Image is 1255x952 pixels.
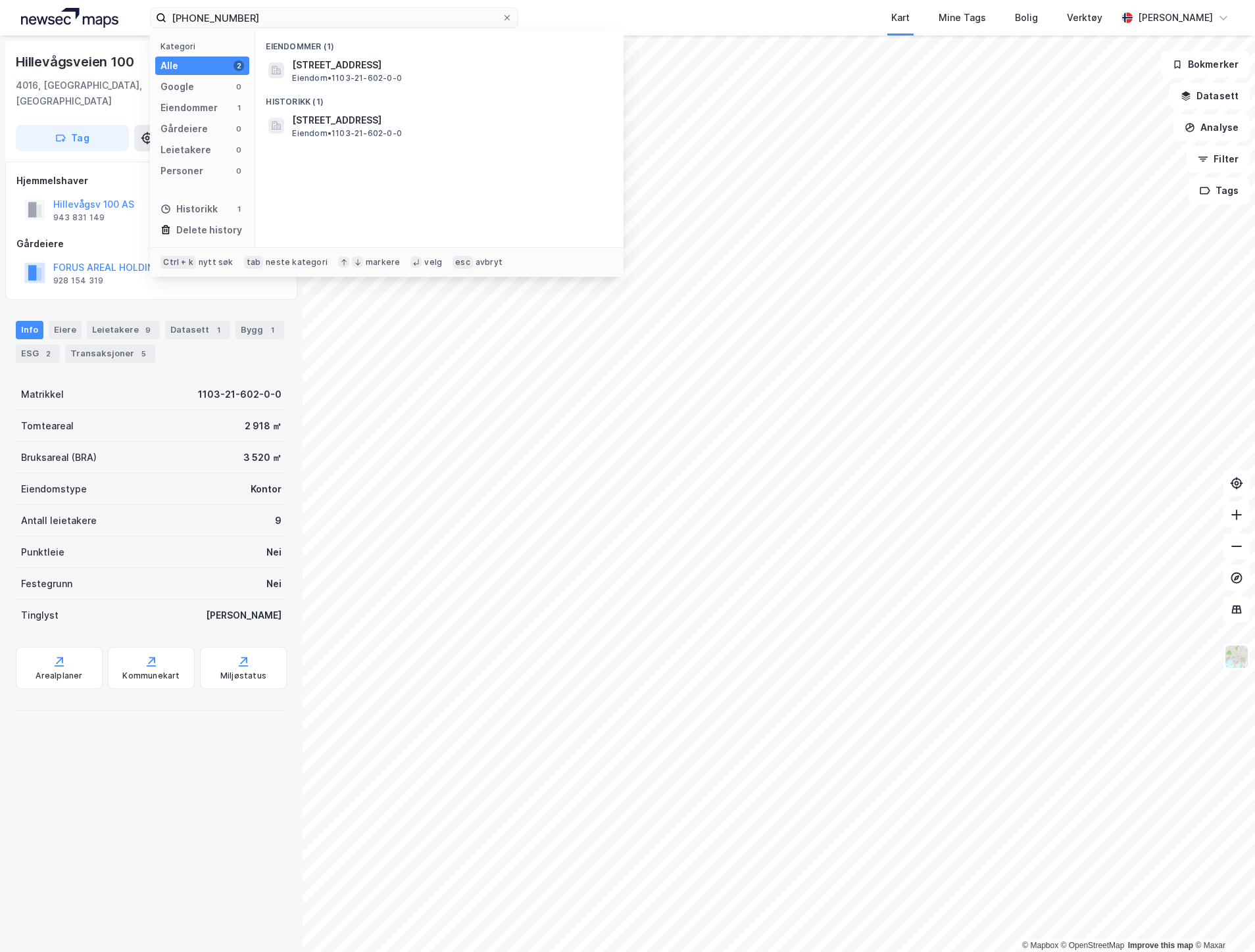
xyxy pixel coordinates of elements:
span: Eiendom • 1103-21-602-0-0 [292,128,402,139]
div: Matrikkel [21,387,64,402]
div: 1 [212,323,225,337]
div: Bygg [235,321,284,339]
div: Eiendomstype [21,481,87,497]
div: Google [160,79,194,95]
button: Tags [1189,178,1250,204]
div: Festegrunn [21,576,72,592]
div: Hillevågsveien 100 [16,51,136,72]
div: velg [424,257,442,268]
a: Improve this map [1128,941,1193,950]
div: Info [16,321,43,339]
div: ESG [16,345,60,363]
div: markere [366,257,400,268]
span: Eiendom • 1103-21-602-0-0 [292,73,402,83]
div: Leietakere [87,321,160,339]
div: Historikk (1) [255,86,624,110]
div: Verktøy [1067,10,1102,26]
div: Alle [160,58,178,74]
input: Søk på adresse, matrikkel, gårdeiere, leietakere eller personer [166,8,502,28]
div: 3 520 ㎡ [243,450,282,465]
button: Filter [1187,146,1250,172]
button: Datasett [1169,83,1250,109]
div: Gårdeiere [160,121,208,137]
div: Kommunekart [122,671,180,681]
a: OpenStreetMap [1061,941,1125,950]
div: Antall leietakere [21,513,97,529]
div: Delete history [176,222,242,238]
div: Datasett [165,321,230,339]
div: 1103-21-602-0-0 [198,387,282,402]
div: Ctrl + k [160,256,196,269]
div: neste kategori [266,257,328,268]
div: avbryt [476,257,503,268]
div: Transaksjoner [65,345,155,363]
div: Nei [266,544,282,560]
div: Arealplaner [36,671,82,681]
div: Tinglyst [21,607,59,623]
div: Eiendommer (1) [255,31,624,55]
div: 2 [234,60,244,71]
div: Gårdeiere [16,236,286,252]
div: esc [453,256,473,269]
div: Kart [891,10,910,26]
div: Mine Tags [939,10,986,26]
div: 0 [234,145,244,155]
button: Tag [16,125,129,151]
div: [PERSON_NAME] [1138,10,1213,26]
div: 1 [234,103,244,113]
span: [STREET_ADDRESS] [292,57,608,73]
button: Analyse [1173,114,1250,141]
img: Z [1224,644,1249,669]
div: Miljøstatus [220,671,266,681]
div: 928 154 319 [53,275,103,286]
div: Kontor [251,481,282,497]
div: Leietakere [160,142,211,158]
iframe: Chat Widget [1189,889,1255,952]
div: 9 [275,513,282,529]
div: 1 [234,204,244,214]
div: 4016, [GEOGRAPHIC_DATA], [GEOGRAPHIC_DATA] [16,78,185,109]
div: Bolig [1015,10,1038,26]
div: Tomteareal [21,418,74,434]
div: 0 [234,124,244,134]
div: 0 [234,166,244,176]
div: 2 [41,347,55,360]
div: 0 [234,82,244,92]
div: Nei [266,576,282,592]
span: [STREET_ADDRESS] [292,112,608,128]
div: Kategori [160,41,249,51]
div: tab [244,256,264,269]
div: 943 831 149 [53,212,105,223]
a: Mapbox [1022,941,1058,950]
div: [PERSON_NAME] [206,607,282,623]
img: logo.a4113a55bc3d86da70a041830d287a7e.svg [21,8,118,28]
div: Bruksareal (BRA) [21,450,97,465]
div: 1 [266,323,279,337]
div: Eiere [49,321,82,339]
div: Historikk [160,201,218,217]
div: nytt søk [199,257,234,268]
div: 9 [141,323,155,337]
div: Hjemmelshaver [16,173,286,189]
div: 2 918 ㎡ [245,418,282,434]
div: Kontrollprogram for chat [1189,889,1255,952]
div: Eiendommer [160,100,218,116]
button: Bokmerker [1161,51,1250,78]
div: Punktleie [21,544,64,560]
div: 5 [137,347,150,360]
div: Personer [160,163,203,179]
